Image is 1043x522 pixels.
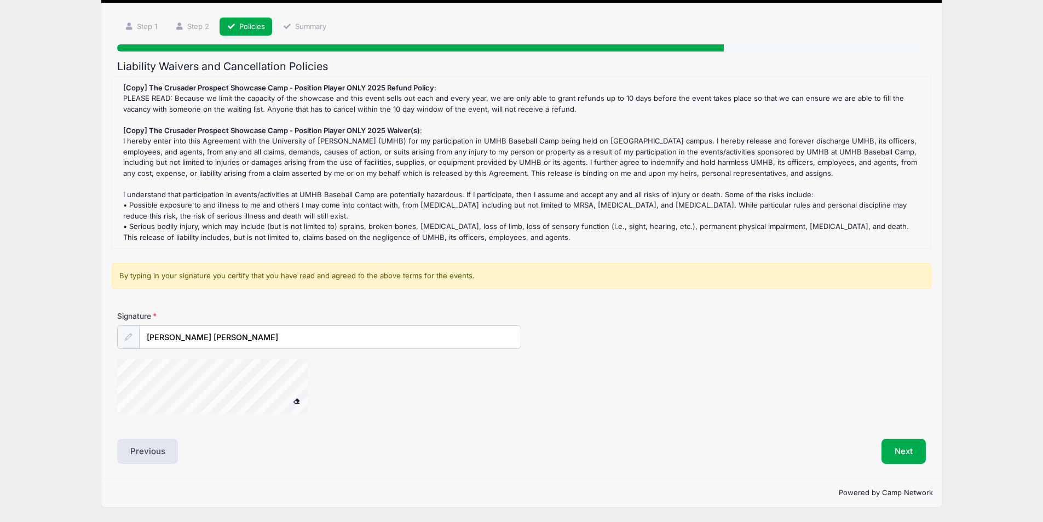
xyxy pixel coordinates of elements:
[117,60,926,73] h2: Liability Waivers and Cancellation Policies
[881,439,926,464] button: Next
[276,18,334,36] a: Summary
[123,126,420,135] strong: [Copy] The Crusader Prospect Showcase Camp - Position Player ONLY 2025 Waiver(s)
[168,18,216,36] a: Step 2
[117,439,178,464] button: Previous
[110,487,933,498] p: Powered by Camp Network
[123,83,434,92] strong: [Copy] The Crusader Prospect Showcase Camp - Position Player ONLY 2025 Refund Policy
[112,263,931,289] div: By typing in your signature you certify that you have read and agreed to the above terms for the ...
[117,18,164,36] a: Step 1
[118,83,925,243] div: : PLEASE READ: Because we limit the capacity of the showcase and this event sells out each and ev...
[139,325,522,349] input: Enter first and last name
[117,311,319,322] label: Signature
[220,18,272,36] a: Policies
